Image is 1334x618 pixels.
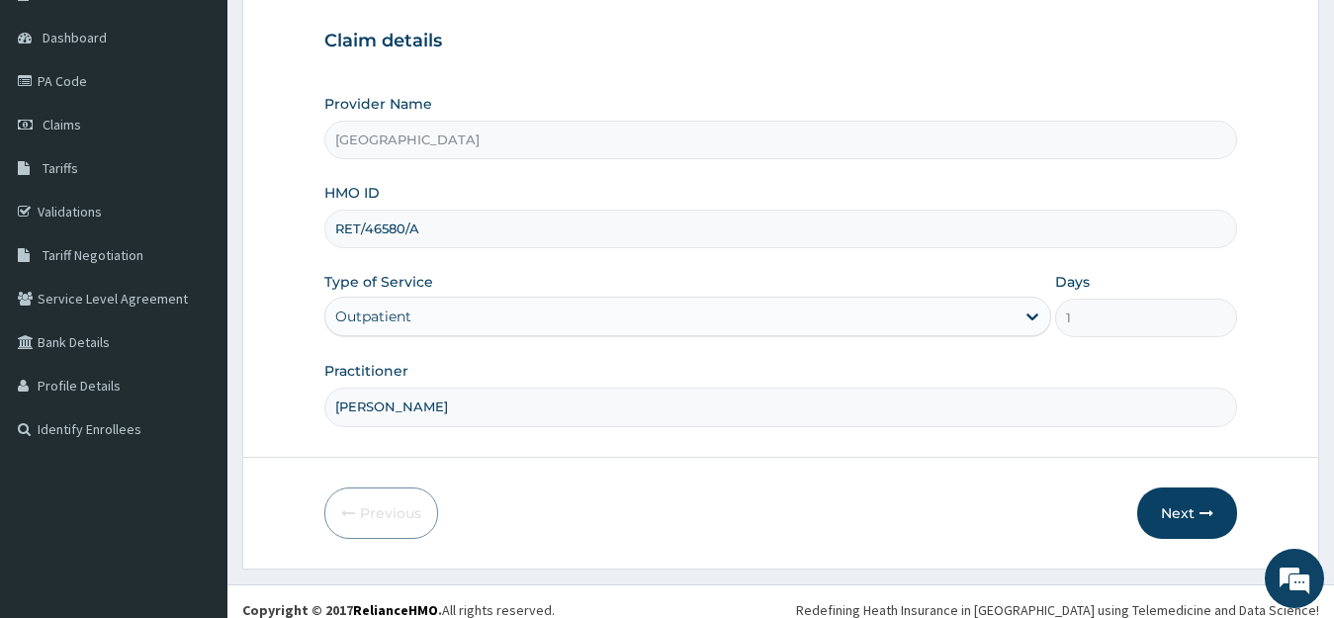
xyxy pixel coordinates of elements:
span: Dashboard [43,29,107,46]
img: d_794563401_company_1708531726252_794563401 [37,99,80,148]
label: HMO ID [324,183,380,203]
span: Claims [43,116,81,133]
label: Provider Name [324,94,432,114]
button: Next [1137,487,1237,539]
div: Minimize live chat window [324,10,372,57]
label: Days [1055,272,1090,292]
textarea: Type your message and hit 'Enter' [10,409,377,479]
label: Practitioner [324,361,408,381]
div: Chat with us now [103,111,332,136]
input: Enter HMO ID [324,210,1238,248]
span: Tariff Negotiation [43,246,143,264]
span: Tariffs [43,159,78,177]
label: Type of Service [324,272,433,292]
div: Outpatient [335,307,411,326]
span: We're online! [115,184,273,384]
h3: Claim details [324,31,1238,52]
input: Enter Name [324,388,1238,426]
button: Previous [324,487,438,539]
